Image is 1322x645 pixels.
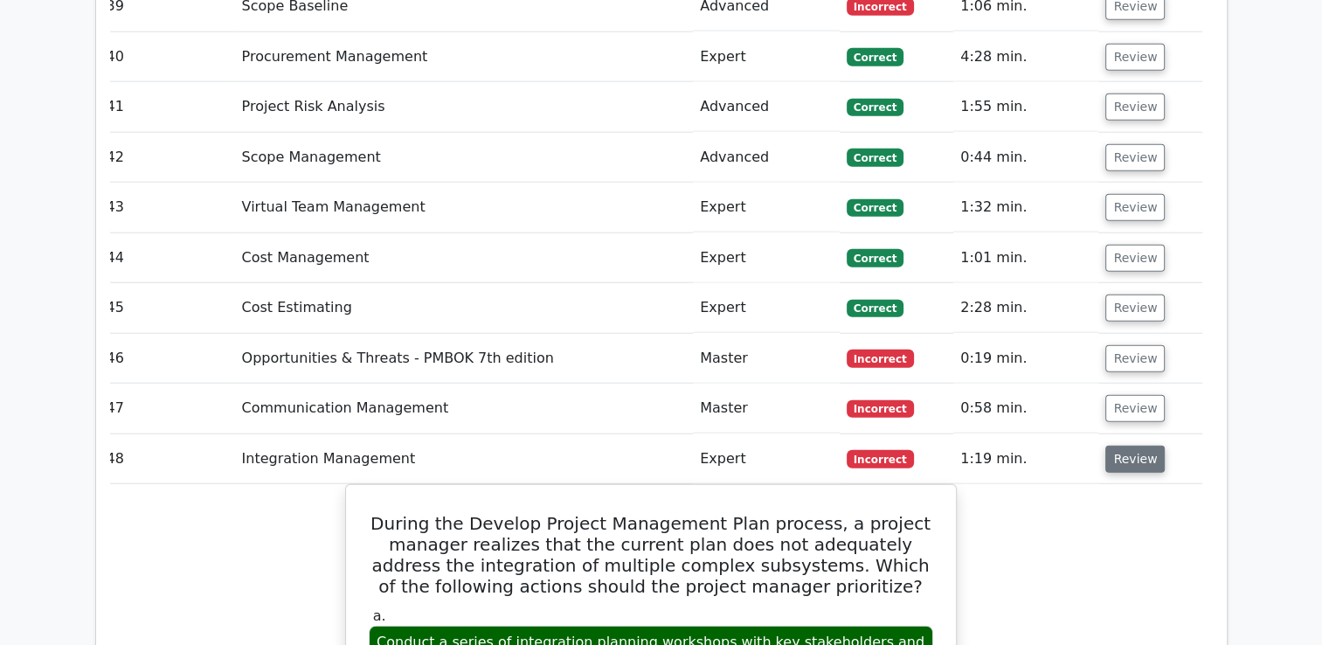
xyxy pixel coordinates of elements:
[235,384,694,433] td: Communication Management
[693,183,840,232] td: Expert
[693,384,840,433] td: Master
[1105,94,1165,121] button: Review
[373,607,386,624] span: a.
[693,233,840,283] td: Expert
[953,384,1098,433] td: 0:58 min.
[847,300,903,317] span: Correct
[100,183,235,232] td: 43
[953,133,1098,183] td: 0:44 min.
[235,334,694,384] td: Opportunities & Threats - PMBOK 7th edition
[100,283,235,333] td: 45
[235,283,694,333] td: Cost Estimating
[100,334,235,384] td: 46
[847,99,903,116] span: Correct
[1105,245,1165,272] button: Review
[367,513,935,597] h5: During the Develop Project Management Plan process, a project manager realizes that the current p...
[100,133,235,183] td: 42
[693,32,840,82] td: Expert
[1105,395,1165,422] button: Review
[953,233,1098,283] td: 1:01 min.
[100,233,235,283] td: 44
[1105,345,1165,372] button: Review
[693,283,840,333] td: Expert
[953,32,1098,82] td: 4:28 min.
[100,384,235,433] td: 47
[1105,295,1165,322] button: Review
[693,82,840,132] td: Advanced
[100,82,235,132] td: 41
[235,183,694,232] td: Virtual Team Management
[1105,144,1165,171] button: Review
[693,133,840,183] td: Advanced
[953,183,1098,232] td: 1:32 min.
[235,82,694,132] td: Project Risk Analysis
[693,334,840,384] td: Master
[100,434,235,484] td: 48
[953,82,1098,132] td: 1:55 min.
[847,48,903,66] span: Correct
[953,334,1098,384] td: 0:19 min.
[100,32,235,82] td: 40
[847,400,914,418] span: Incorrect
[235,133,694,183] td: Scope Management
[953,283,1098,333] td: 2:28 min.
[847,350,914,367] span: Incorrect
[235,233,694,283] td: Cost Management
[235,434,694,484] td: Integration Management
[847,450,914,468] span: Incorrect
[847,149,903,166] span: Correct
[847,249,903,267] span: Correct
[847,199,903,217] span: Correct
[693,434,840,484] td: Expert
[1105,44,1165,71] button: Review
[953,434,1098,484] td: 1:19 min.
[1105,446,1165,473] button: Review
[235,32,694,82] td: Procurement Management
[1105,194,1165,221] button: Review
